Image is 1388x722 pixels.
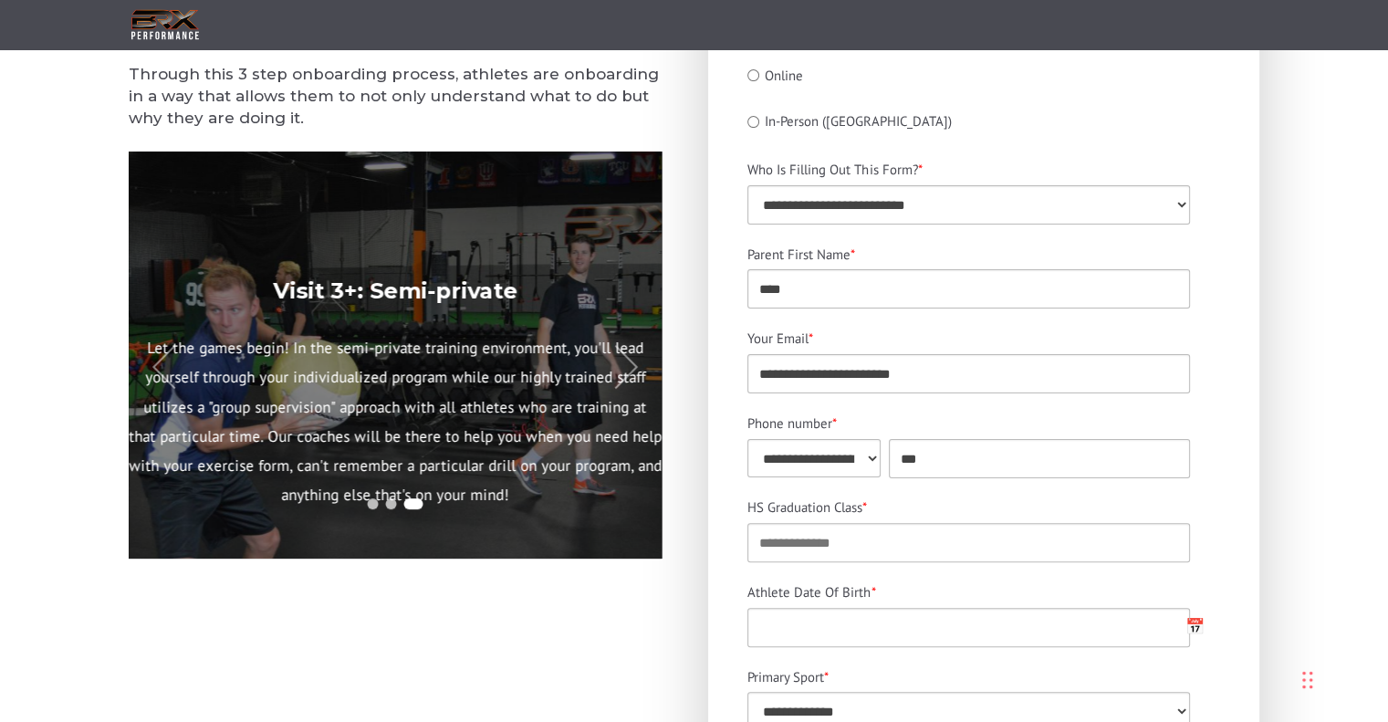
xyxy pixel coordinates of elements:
[747,116,759,128] input: In-Person ([GEOGRAPHIC_DATA])
[765,112,952,130] span: In-Person ([GEOGRAPHIC_DATA])
[747,583,871,601] span: Athlete Date Of Birth
[765,67,803,84] span: Online
[129,64,662,129] h5: Through this 3 step onboarding process, athletes are onboarding in a way that allows them to not ...
[747,246,851,263] span: Parent First Name
[1130,525,1388,722] iframe: Chat Widget
[129,6,202,44] img: BRX Transparent Logo-2
[747,330,809,347] span: Your Email
[662,333,1195,510] p: Rather than throw you right into the fire on Day 1, we take pride in getting to know you first. A...
[1302,653,1313,707] div: Drag
[747,161,917,178] span: Who Is Filling Out This Form?
[747,498,862,516] span: HS Graduation Class
[747,69,759,81] input: Online
[747,668,824,685] span: Primary Sport
[129,333,662,510] p: Let the games begin! In the semi-private training environment, you'll lead yourself through your ...
[273,277,517,303] strong: Visit 3+: Semi-private
[747,414,832,432] span: Phone number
